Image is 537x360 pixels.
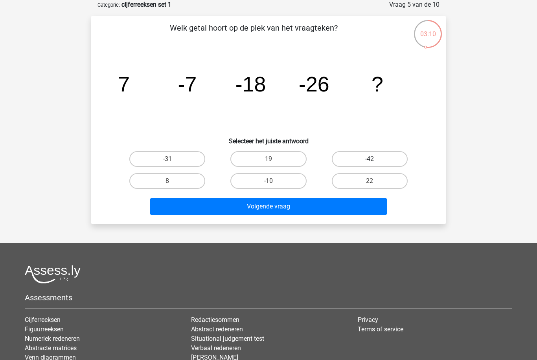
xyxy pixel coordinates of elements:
a: Cijferreeksen [25,316,61,323]
a: Abstracte matrices [25,344,77,352]
a: Situational judgement test [191,335,264,342]
strong: cijferreeksen set 1 [121,1,171,8]
label: -42 [332,151,408,167]
img: Assessly logo [25,265,81,283]
a: Verbaal redeneren [191,344,241,352]
a: Numeriek redeneren [25,335,80,342]
a: Privacy [358,316,378,323]
tspan: -7 [178,72,197,96]
a: Redactiesommen [191,316,239,323]
label: -10 [230,173,306,189]
a: Abstract redeneren [191,325,243,333]
tspan: 7 [118,72,130,96]
label: -31 [129,151,205,167]
a: Terms of service [358,325,403,333]
label: 22 [332,173,408,189]
tspan: -26 [299,72,329,96]
tspan: ? [371,72,383,96]
h6: Selecteer het juiste antwoord [104,131,433,145]
label: 19 [230,151,306,167]
small: Categorie: [97,2,120,8]
tspan: -18 [235,72,266,96]
a: Figuurreeksen [25,325,64,333]
label: 8 [129,173,205,189]
button: Volgende vraag [150,198,388,215]
div: 03:10 [413,19,443,39]
h5: Assessments [25,293,512,302]
p: Welk getal hoort op de plek van het vraagteken? [104,22,404,46]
